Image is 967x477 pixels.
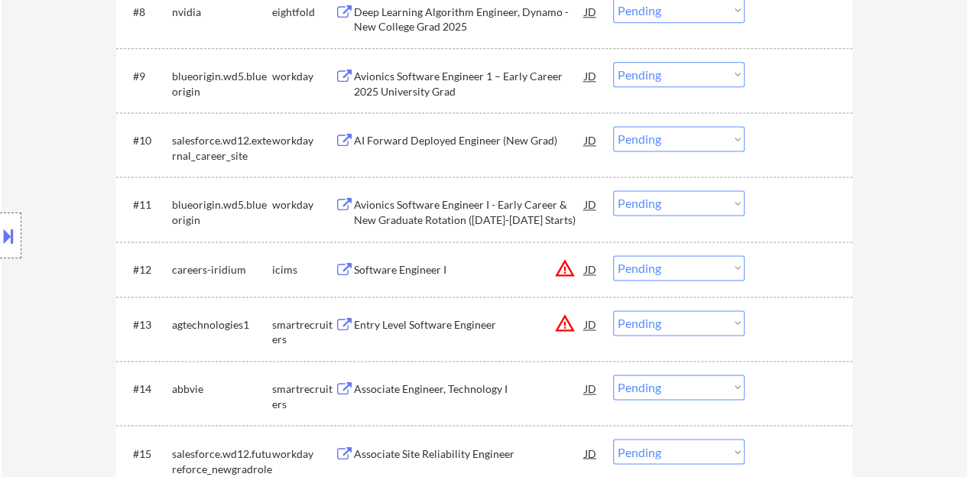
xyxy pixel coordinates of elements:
div: workday [272,69,335,84]
div: JD [583,310,599,338]
div: #15 [133,446,160,461]
div: JD [583,126,599,154]
div: blueorigin.wd5.blueorigin [172,69,272,99]
div: Deep Learning Algorithm Engineer, Dynamo - New College Grad 2025 [354,5,585,34]
button: warning_amber [554,313,576,334]
div: #9 [133,69,160,84]
div: JD [583,255,599,283]
button: warning_amber [554,258,576,279]
div: JD [583,439,599,466]
div: Software Engineer I [354,262,585,277]
div: eightfold [272,5,335,20]
div: #8 [133,5,160,20]
div: workday [272,133,335,148]
div: smartrecruiters [272,317,335,347]
div: abbvie [172,381,272,397]
div: Avionics Software Engineer 1 – Early Career 2025 University Grad [354,69,585,99]
div: Avionics Software Engineer I - Early Career & New Graduate Rotation ([DATE]-[DATE] Starts) [354,197,585,227]
div: JD [583,62,599,89]
div: icims [272,262,335,277]
div: smartrecruiters [272,381,335,411]
div: workday [272,446,335,461]
div: #14 [133,381,160,397]
div: Associate Site Reliability Engineer [354,446,585,461]
div: workday [272,197,335,213]
div: JD [583,375,599,402]
div: Associate Engineer, Technology I [354,381,585,397]
div: JD [583,190,599,218]
div: Entry Level Software Engineer [354,317,585,333]
div: nvidia [172,5,272,20]
div: AI Forward Deployed Engineer (New Grad) [354,133,585,148]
